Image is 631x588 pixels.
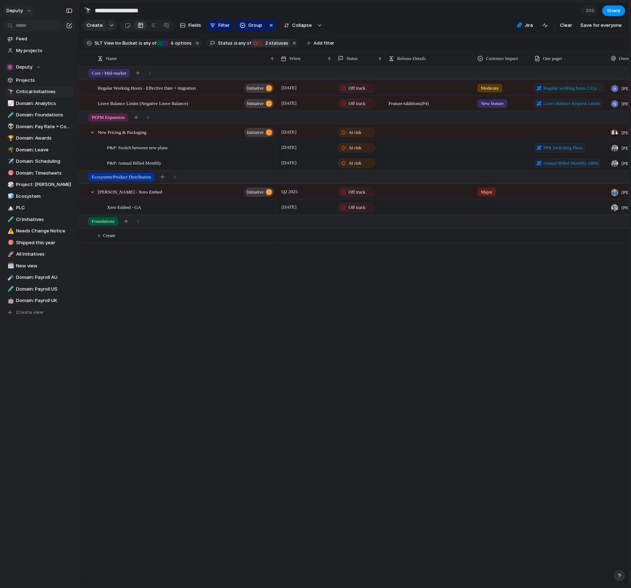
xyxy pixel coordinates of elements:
a: PPR Switching Plans [534,143,585,152]
span: At risk [348,160,361,167]
a: 🧪Domain: Payroll US [4,284,75,295]
span: 205 [586,7,596,14]
div: 🏆Domain: Awards [4,133,75,144]
span: Domain: Leave [16,146,72,154]
span: deputy [6,7,23,14]
button: isany of [137,39,158,47]
span: [DATE] [280,128,298,136]
button: isany of [233,39,253,47]
div: ⚠️Needs Change Notice [4,226,75,236]
span: P&P: Switch between new plans [107,143,168,151]
div: 👽Domain: Pay Rate + Compliance [4,121,75,132]
button: 2 statuses [252,39,290,47]
span: [DATE] [280,99,298,107]
div: 🧊 [7,192,12,200]
span: Domain: Awards [16,135,72,142]
span: [PERSON_NAME] - Xero Embed [98,187,162,196]
span: Needs Change Notice [16,227,72,235]
button: Filter [207,20,233,31]
span: Leave Balance Request Limits [543,100,600,107]
span: Share [607,7,620,14]
div: 🔭 [7,88,12,96]
div: ☄️Domain: Payroll AU [4,272,75,283]
span: Collapse [292,22,312,29]
span: PLC [16,204,72,211]
div: 🤖 [7,297,12,305]
div: 🚀All Initiatives [4,249,75,260]
a: Leave Balance Request Limits [534,99,602,108]
a: 🤖Domain: Payroll UK [4,295,75,306]
button: Clear [557,20,575,31]
span: Critical Initiatives [16,88,72,95]
span: Status [346,55,358,62]
span: Projects [16,77,72,84]
button: initiative [244,84,274,93]
span: Domain: Payroll UK [16,297,72,304]
span: All Initiatives [16,251,72,258]
button: 🗓️ [6,262,14,270]
span: Domain: Payroll US [16,286,72,293]
button: 🎲 [6,181,14,188]
a: 🧊Ecosystem [4,191,75,202]
span: At risk [348,129,361,136]
span: Foundations [92,218,115,225]
button: Group [235,20,266,31]
div: 📈 [7,99,12,107]
button: Jira [513,20,536,31]
span: [DATE] [280,143,298,152]
a: Regular working hours 2.0 pre-migration improvements [534,84,604,93]
span: Shipped this year [16,239,72,246]
span: Off track [348,204,365,211]
a: 🎲Project: [PERSON_NAME] [4,179,75,190]
div: ⚠️ [7,227,12,235]
div: 🏆 [7,134,12,142]
span: any of [238,40,251,46]
span: 4 [168,40,175,46]
span: Group [248,22,262,29]
button: 4 options [157,39,193,47]
span: My projects [16,47,72,54]
a: 🎯Shipped this year [4,237,75,248]
span: Moderate [481,85,499,92]
button: 🧪 [6,111,14,119]
span: Core / Mid-market [92,70,126,77]
div: 📈Domain: Analytics [4,98,75,109]
span: [DATE] [280,84,298,92]
span: Off track [348,85,365,92]
span: Major [481,189,492,196]
span: Off track [348,100,365,107]
button: 🏆 [6,135,14,142]
span: Create view [16,309,44,316]
span: Feed [16,35,72,42]
span: 1 [137,218,139,225]
div: 🧪 [7,111,12,119]
span: New Pricing & Packaging [98,128,146,136]
span: Domain: Timesheets [16,170,72,177]
div: 🧪Domain: Foundations [4,110,75,120]
button: initiative [244,187,274,197]
button: 🧪 [6,216,14,223]
div: ✈️Domain: Scheduling [4,156,75,167]
span: Project: [PERSON_NAME] [16,181,72,188]
span: initiative [247,127,264,137]
span: Status [218,40,233,46]
span: 3 [173,174,175,181]
button: Collapse [279,20,315,31]
span: is [139,40,142,46]
span: Jira [525,22,533,29]
button: 🎯 [6,239,14,246]
span: Xero Embed - GA [107,203,141,211]
div: 🔭Critical Initiatives [4,86,75,97]
span: Ecosystem/Product Distribution [92,174,151,181]
span: Add filter [314,40,334,46]
span: options [168,40,192,46]
span: 9 [147,114,149,121]
span: Filter [218,22,230,29]
a: 🗓️New view [4,261,75,271]
a: 🏔️PLC [4,202,75,213]
button: 👽 [6,123,14,130]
